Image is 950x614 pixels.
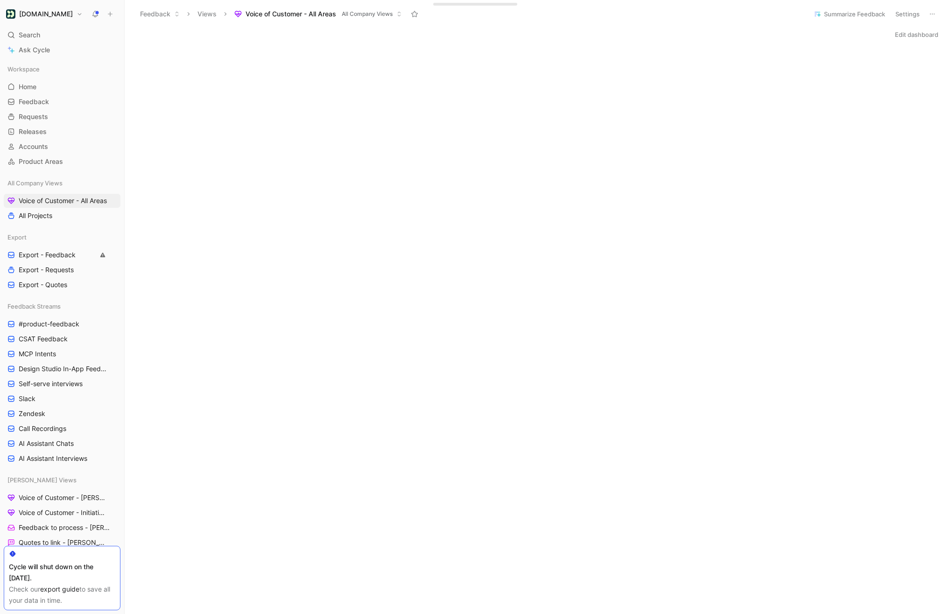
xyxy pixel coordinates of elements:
[4,452,120,466] a: AI Assistant Interviews
[19,319,79,329] span: #product-feedback
[7,64,40,74] span: Workspace
[4,95,120,109] a: Feedback
[4,437,120,451] a: AI Assistant Chats
[7,233,27,242] span: Export
[19,424,66,433] span: Call Recordings
[136,7,184,21] button: Feedback
[4,422,120,436] a: Call Recordings
[4,62,120,76] div: Workspace
[891,7,924,21] button: Settings
[4,80,120,94] a: Home
[19,280,67,289] span: Export - Quotes
[19,454,87,463] span: AI Assistant Interviews
[19,349,56,359] span: MCP Intents
[4,536,120,550] a: Quotes to link - [PERSON_NAME]
[19,97,49,106] span: Feedback
[4,317,120,331] a: #product-feedback
[4,278,120,292] a: Export - Quotes
[9,561,115,584] div: Cycle will shut down on the [DATE].
[4,125,120,139] a: Releases
[4,110,120,124] a: Requests
[4,194,120,208] a: Voice of Customer - All Areas
[19,439,74,448] span: AI Assistant Chats
[4,209,120,223] a: All Projects
[891,28,943,41] button: Edit dashboard
[4,407,120,421] a: Zendesk
[4,7,85,21] button: Customer.io[DOMAIN_NAME]
[4,347,120,361] a: MCP Intents
[19,334,68,344] span: CSAT Feedback
[19,196,107,205] span: Voice of Customer - All Areas
[7,475,77,485] span: [PERSON_NAME] Views
[4,248,120,262] a: Export - Feedback
[19,44,50,56] span: Ask Cycle
[19,493,109,502] span: Voice of Customer - [PERSON_NAME]
[6,9,15,19] img: Customer.io
[4,43,120,57] a: Ask Cycle
[4,176,120,190] div: All Company Views
[19,538,108,547] span: Quotes to link - [PERSON_NAME]
[19,82,36,92] span: Home
[4,263,120,277] a: Export - Requests
[19,10,73,18] h1: [DOMAIN_NAME]
[19,29,40,41] span: Search
[4,392,120,406] a: Slack
[4,491,120,505] a: Voice of Customer - [PERSON_NAME]
[230,7,406,21] button: Voice of Customer - All AreasAll Company Views
[19,364,108,374] span: Design Studio In-App Feedback
[19,250,76,260] span: Export - Feedback
[19,379,83,388] span: Self-serve interviews
[19,394,35,403] span: Slack
[4,28,120,42] div: Search
[40,585,79,593] a: export guide
[4,473,120,487] div: [PERSON_NAME] Views
[193,7,221,21] button: Views
[246,9,336,19] span: Voice of Customer - All Areas
[19,508,107,517] span: Voice of Customer - Initiatives
[4,332,120,346] a: CSAT Feedback
[19,157,63,166] span: Product Areas
[342,9,393,19] span: All Company Views
[4,155,120,169] a: Product Areas
[4,506,120,520] a: Voice of Customer - Initiatives
[19,127,47,136] span: Releases
[4,377,120,391] a: Self-serve interviews
[19,523,110,532] span: Feedback to process - [PERSON_NAME]
[19,112,48,121] span: Requests
[4,230,120,244] div: Export
[7,178,63,188] span: All Company Views
[4,299,120,313] div: Feedback Streams
[7,302,61,311] span: Feedback Streams
[9,584,115,606] div: Check our to save all your data in time.
[4,140,120,154] a: Accounts
[4,521,120,535] a: Feedback to process - [PERSON_NAME]
[4,362,120,376] a: Design Studio In-App Feedback
[19,409,45,418] span: Zendesk
[19,142,48,151] span: Accounts
[19,265,74,275] span: Export - Requests
[19,211,52,220] span: All Projects
[4,299,120,466] div: Feedback Streams#product-feedbackCSAT FeedbackMCP IntentsDesign Studio In-App FeedbackSelf-serve ...
[4,176,120,223] div: All Company ViewsVoice of Customer - All AreasAll Projects
[809,7,889,21] button: Summarize Feedback
[4,230,120,292] div: ExportExport - FeedbackExport - RequestsExport - Quotes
